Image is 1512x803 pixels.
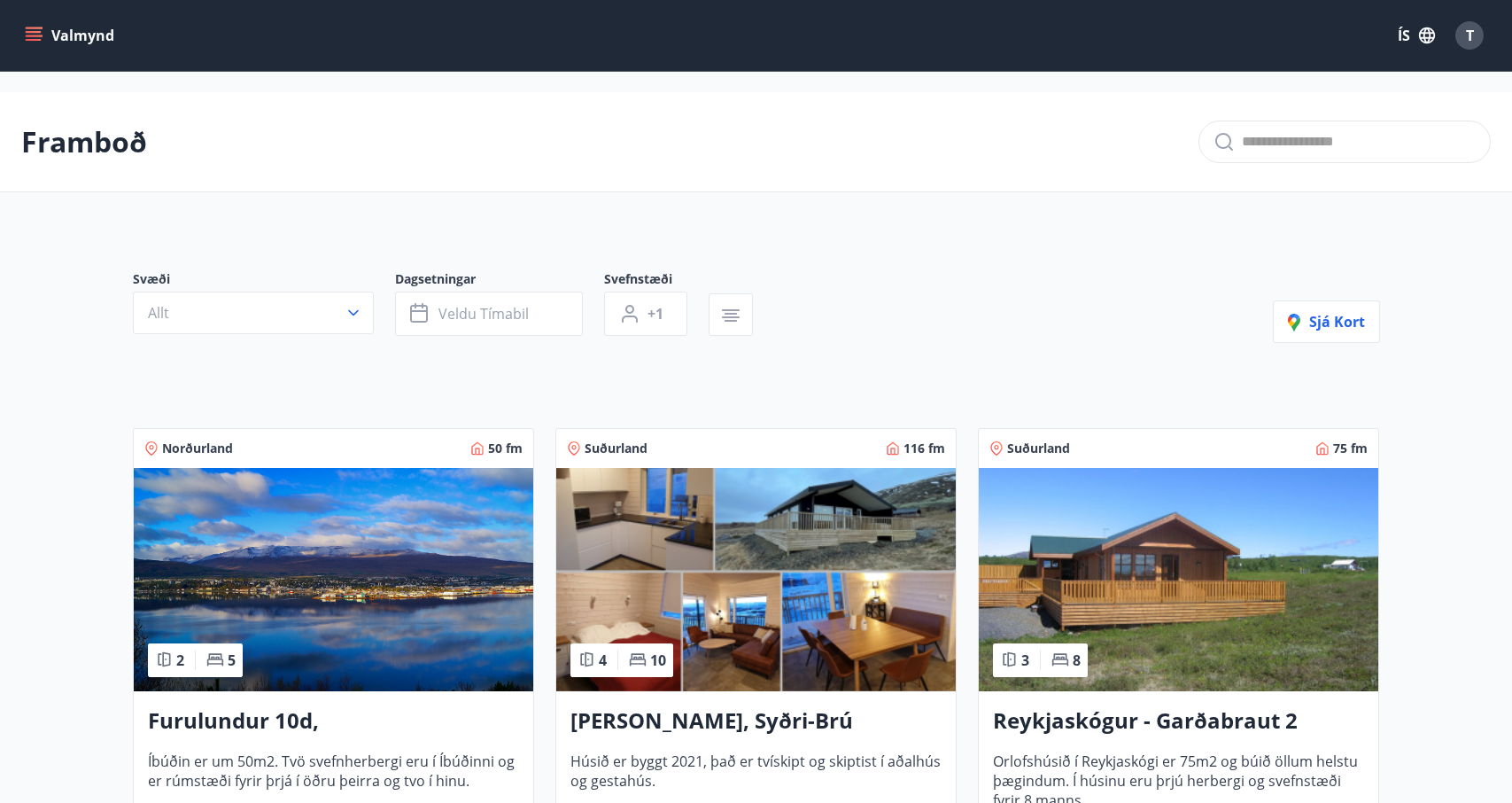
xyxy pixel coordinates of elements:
[650,651,666,670] span: 10
[1273,300,1380,343] button: Sjá kort
[979,468,1378,691] img: Paella dish
[556,468,956,691] img: Paella dish
[395,292,583,336] button: Veldu tímabil
[162,440,233,457] span: Norðurland
[438,304,529,324] span: Veldu tímabil
[176,651,184,670] span: 2
[1333,440,1368,457] span: 75 fm
[148,303,169,323] span: Allt
[585,440,647,457] span: Suðurland
[133,270,395,292] span: Svæði
[488,440,523,457] span: 50 fm
[1288,312,1365,331] span: Sjá kort
[21,19,121,51] button: menu
[1021,651,1029,670] span: 3
[1466,26,1474,45] span: T
[133,292,374,334] button: Allt
[599,651,607,670] span: 4
[647,304,663,324] span: +1
[134,468,533,691] img: Paella dish
[570,706,942,737] h3: [PERSON_NAME], Syðri-Brú
[395,270,604,292] span: Dagsetningar
[1388,19,1445,51] button: ÍS
[148,706,519,737] h3: Furulundur 10d, [GEOGRAPHIC_DATA]
[1007,440,1070,457] span: Suðurland
[228,651,236,670] span: 5
[993,706,1364,737] h3: Reykjaskógur - Garðabraut 2
[1073,651,1081,670] span: 8
[21,122,147,161] p: Framboð
[604,270,709,292] span: Svefnstæði
[903,440,945,457] span: 116 fm
[1448,14,1491,57] button: T
[604,292,687,336] button: +1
